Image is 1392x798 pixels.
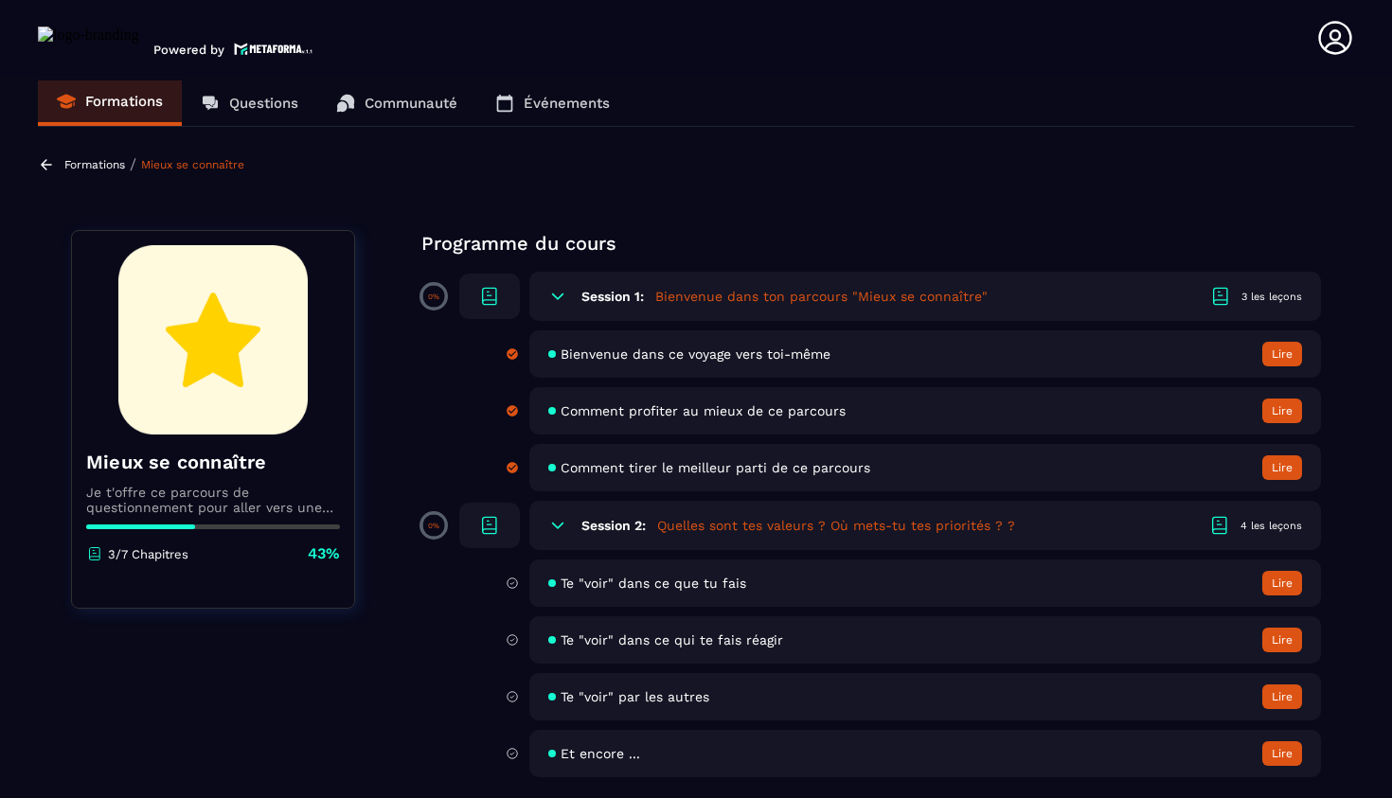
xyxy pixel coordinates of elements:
[86,485,340,515] p: Je t'offre ce parcours de questionnement pour aller vers une meilleure connaissance de toi et de ...
[657,516,1015,535] h5: Quelles sont tes valeurs ? Où mets-tu tes priorités ? ?
[1262,628,1302,652] button: Lire
[182,80,317,126] a: Questions
[38,80,182,126] a: Formations
[108,547,188,561] p: 3/7 Chapitres
[421,230,1321,257] p: Programme du cours
[524,95,610,112] p: Événements
[1262,399,1302,423] button: Lire
[1262,571,1302,595] button: Lire
[655,287,988,306] h5: Bienvenue dans ton parcours "Mieux se connaître"
[130,155,136,173] span: /
[581,289,644,304] h6: Session 1:
[561,403,846,418] span: Comment profiter au mieux de ce parcours
[561,460,870,475] span: Comment tirer le meilleur parti de ce parcours
[64,158,125,171] a: Formations
[1241,290,1302,304] div: 3 les leçons
[38,27,139,57] img: logo-branding
[229,95,298,112] p: Questions
[561,632,783,647] span: Te "voir" dans ce qui te fais réagir
[581,518,646,533] h6: Session 2:
[1262,741,1302,766] button: Lire
[1240,519,1302,533] div: 4 les leçons
[317,80,476,126] a: Communauté
[86,245,340,434] img: banner
[561,746,640,761] span: Et encore ...
[561,346,830,362] span: Bienvenue dans ce voyage vers toi-même
[428,293,439,301] p: 0%
[234,41,313,57] img: logo
[1262,684,1302,709] button: Lire
[86,449,340,475] h4: Mieux se connaître
[365,95,457,112] p: Communauté
[428,522,439,530] p: 0%
[476,80,629,126] a: Événements
[1262,455,1302,480] button: Lire
[141,158,244,171] a: Mieux se connaître
[153,43,224,57] p: Powered by
[561,689,709,704] span: Te "voir" par les autres
[85,93,163,110] p: Formations
[561,576,746,591] span: Te "voir" dans ce que tu fais
[308,543,340,564] p: 43%
[1262,342,1302,366] button: Lire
